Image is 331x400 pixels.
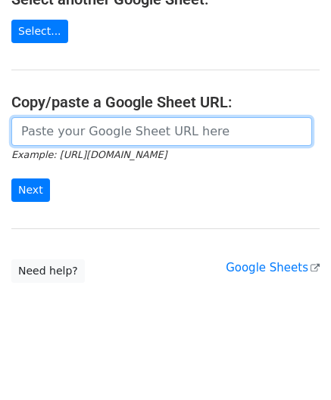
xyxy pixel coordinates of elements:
h4: Copy/paste a Google Sheet URL: [11,93,320,111]
a: Google Sheets [226,261,320,274]
iframe: Chat Widget [255,327,331,400]
small: Example: [URL][DOMAIN_NAME] [11,149,167,160]
input: Paste your Google Sheet URL here [11,117,312,146]
input: Next [11,178,50,202]
a: Need help? [11,259,85,283]
a: Select... [11,20,68,43]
